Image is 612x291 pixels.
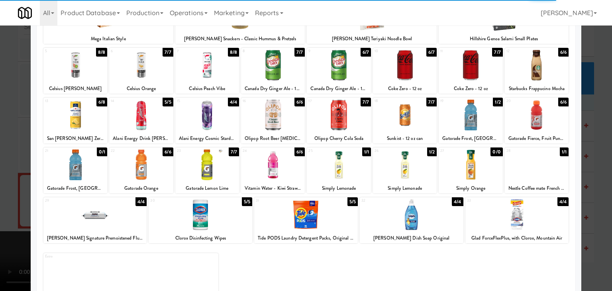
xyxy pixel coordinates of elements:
div: 4/4 [452,197,463,206]
div: 6/6 [558,98,569,106]
div: 246/6Vitamin Water - Kiwi Strawberry [241,147,305,193]
div: [PERSON_NAME] Teriyaki Noodle Bowl [307,34,437,44]
div: Clorox Disinfecting Wipes [150,233,251,243]
div: 305/5Clorox Disinfecting Wipes [149,197,252,243]
div: 20 [506,98,537,104]
div: Gatorade Fierce, Fruit Punch - 20 oz [505,134,569,144]
div: 7/7 [229,147,239,156]
div: 22 [111,147,141,154]
div: 1/2 [493,98,502,106]
div: Starbucks Frappucino Mocha [505,84,569,94]
div: 6/8 [96,98,107,106]
div: 31 [256,197,306,204]
div: 23 [177,147,207,154]
div: 6/6 [558,48,569,57]
div: Simply Orange [439,183,502,193]
div: Gatorade Lemon Lime [175,183,239,193]
div: Nestle Coffee mate French Vanilla Liquid Coffee [PERSON_NAME] [506,183,567,193]
div: 9 [308,48,339,55]
div: [PERSON_NAME] Signature Premoistened Flushable Wipes [43,233,147,243]
div: Celsius Orange [109,84,173,94]
div: 13 [45,98,75,104]
div: Glad ForceFlexPlus, with Clorox, Mountain Air [465,233,569,243]
div: Canada Dry Ginger Ale - 12 oz [241,84,305,94]
div: Canada Dry Ginger Ale - 12 oz [242,84,304,94]
div: 281/1Nestle Coffee mate French Vanilla Liquid Coffee [PERSON_NAME] [505,147,569,193]
div: Gatorade Frost, [GEOGRAPHIC_DATA] [43,183,107,193]
div: Coke Zero - 12 oz [374,84,435,94]
div: 145/5Alani Energy Drink [PERSON_NAME] [109,98,173,144]
div: Extra [45,253,131,260]
div: Celsius [PERSON_NAME] [45,84,106,94]
div: [PERSON_NAME] Teriyaki Noodle Bowl [308,34,435,44]
div: 87/7Canada Dry Ginger Ale - 12 oz [241,48,305,94]
div: 6/6 [294,98,305,106]
div: 30 [150,197,200,204]
div: 6/6 [294,147,305,156]
div: Gatorade Orange [109,183,173,193]
div: Olipop Cherry Cola Soda [307,134,371,144]
div: Celsius Peach Vibe [177,84,238,94]
div: 5/5 [163,98,173,106]
div: 7/7 [294,48,305,57]
div: 1/2 [427,147,437,156]
div: Olipop Root Beer [MEDICAL_DATA] Soda [241,134,305,144]
div: Sunkist - 12 oz can [373,134,437,144]
div: 251/1Simply Lemonade [307,147,371,193]
div: Starbucks Frappucino Mocha [506,84,567,94]
div: 28 [506,147,537,154]
div: 58/8Celsius [PERSON_NAME] [43,48,107,94]
div: Gatorade Frost, [GEOGRAPHIC_DATA] [439,134,502,144]
div: 78/8Celsius Peach Vibe [175,48,239,94]
div: 166/6Olipop Root Beer [MEDICAL_DATA] Soda [241,98,305,144]
div: 117/7Coke Zero - 12 oz [439,48,502,94]
div: Gatorade Frost, [GEOGRAPHIC_DATA] [45,183,106,193]
div: 210/1Gatorade Frost, [GEOGRAPHIC_DATA] [43,147,107,193]
div: 19 [440,98,471,104]
div: Olipop Root Beer [MEDICAL_DATA] Soda [242,134,304,144]
div: 10 [375,48,405,55]
div: 261/2Simply Lemonade [373,147,437,193]
div: Celsius [PERSON_NAME] [43,84,107,94]
div: Alani Energy Drink [PERSON_NAME] [109,134,173,144]
div: 0/0 [490,147,502,156]
div: San [PERSON_NAME] Zero Sparkling Water - [GEOGRAPHIC_DATA] [45,134,106,144]
div: Tide PODS Laundry Detergent Packs, Original Scent, 16 Count [254,233,358,243]
div: 33 [467,197,517,204]
div: 4/4 [228,98,239,106]
div: 7 [177,48,207,55]
div: Simply Lemonade [308,183,369,193]
div: 8/8 [228,48,239,57]
div: 14 [111,98,141,104]
div: 6/7 [361,48,371,57]
div: Mega Italian Style [43,34,173,44]
div: San [PERSON_NAME] Zero Sparkling Water - [GEOGRAPHIC_DATA] [43,134,107,144]
div: 7/7 [492,48,502,57]
div: Olipop Cherry Cola Soda [308,134,369,144]
div: Alani Energy Drink [PERSON_NAME] [110,134,172,144]
div: 6 [111,48,141,55]
div: 270/0Simply Orange [439,147,502,193]
div: 4/4 [135,197,147,206]
div: 16 [243,98,273,104]
div: Simply Lemonade [374,183,435,193]
div: [PERSON_NAME] Signature Premoistened Flushable Wipes [45,233,146,243]
div: Coke Zero - 12 oz [373,84,437,94]
div: 177/7Olipop Cherry Cola Soda [307,98,371,144]
div: 294/4[PERSON_NAME] Signature Premoistened Flushable Wipes [43,197,147,243]
div: 21 [45,147,75,154]
div: Canada Dry Ginger Ale - 12 oz [308,84,369,94]
div: 6/6 [163,147,173,156]
div: 226/6Gatorade Orange [109,147,173,193]
div: 29 [45,197,95,204]
div: 18 [375,98,405,104]
div: Alani Energy Cosmic Stardust [175,134,239,144]
div: 17 [308,98,339,104]
div: 324/4[PERSON_NAME] Dish Soap Original [360,197,463,243]
div: Gatorade Frost, [GEOGRAPHIC_DATA] [440,134,501,144]
div: 136/8San [PERSON_NAME] Zero Sparkling Water - [GEOGRAPHIC_DATA] [43,98,107,144]
div: 7/7 [426,98,437,106]
div: 0/1 [97,147,107,156]
div: 7/7 [361,98,371,106]
div: Nestle Coffee mate French Vanilla Liquid Coffee [PERSON_NAME] [505,183,569,193]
